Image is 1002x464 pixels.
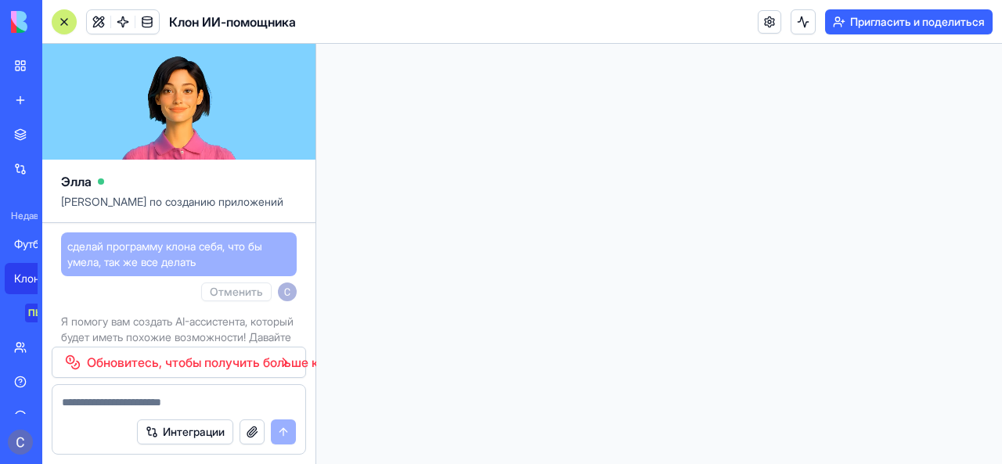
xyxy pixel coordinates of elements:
font: Обновитесь, чтобы получить больше кредитов [87,354,367,370]
font: Я помогу вам создать AI-ассистента, который будет иметь похожие возможности! Давайте создадим при... [61,315,294,375]
font: Недавний [11,210,55,221]
font: Пригласить и поделиться [850,15,985,28]
img: ACg8ocIhqFtleN_Df4POnTsc2XUv8kc7B0_-LAUiOHlzjhV9_oyiWw=s96-c [278,282,297,301]
font: Клон ИИ-помощника [14,272,122,285]
a: Обновитесь, чтобы получить больше кредитов [52,347,306,378]
button: Интеграции [137,419,233,444]
img: логотип [11,11,108,33]
font: [PERSON_NAME] по созданию приложений [61,195,283,208]
a: Клон ИИ-помощника [5,263,67,294]
font: Футбольная статистика Pro [14,237,152,250]
font: ПЫТАТЬСЯ [28,307,81,318]
font: Интеграции [163,425,225,438]
a: ПЫТАТЬСЯ [5,297,67,329]
font: Элла [61,174,92,189]
font: Клон ИИ-помощника [169,14,296,30]
a: Футбольная статистика Pro [5,228,67,260]
img: ACg8ocIhqFtleN_Df4POnTsc2XUv8kc7B0_-LAUiOHlzjhV9_oyiWw=s96-c [8,430,33,455]
font: Отменить [210,285,263,298]
button: Пригласить и поделиться [825,9,993,34]
font: сделай программу клона себя, что бы умела, так же все делать [67,239,262,268]
button: Отменить [201,282,272,301]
